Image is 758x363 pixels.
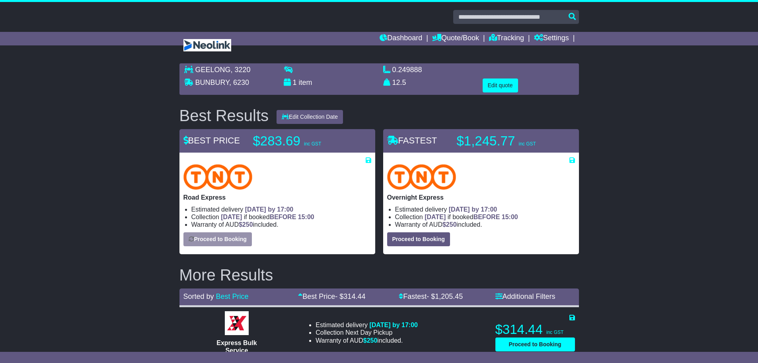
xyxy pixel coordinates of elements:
[363,337,378,344] span: $
[216,339,257,354] span: Express Bulk Service
[335,292,365,300] span: - $
[191,221,371,228] li: Warranty of AUD included.
[387,135,437,145] span: FASTEST
[293,78,297,86] span: 1
[195,66,231,74] span: GEELONG
[392,66,422,74] span: 0.249888
[298,292,365,300] a: Best Price- $314.44
[399,292,463,300] a: Fastest- $1,205.45
[442,221,457,228] span: $
[225,311,249,335] img: Border Express: Express Bulk Service
[183,135,240,145] span: BEST PRICE
[298,214,314,220] span: 15:00
[183,292,214,300] span: Sorted by
[231,66,251,74] span: , 3220
[253,133,353,149] p: $283.69
[270,214,296,220] span: BEFORE
[191,206,371,213] li: Estimated delivery
[175,107,273,124] div: Best Results
[395,213,575,221] li: Collection
[245,206,294,213] span: [DATE] by 17:00
[425,214,518,220] span: if booked
[483,78,518,92] button: Edit quote
[387,164,456,190] img: TNT Domestic: Overnight Express
[221,214,314,220] span: if booked
[392,78,406,86] span: 12.5
[191,213,371,221] li: Collection
[183,232,252,246] button: Proceed to Booking
[216,292,249,300] a: Best Price
[221,214,242,220] span: [DATE]
[299,78,312,86] span: item
[380,32,422,45] a: Dashboard
[432,32,479,45] a: Quote/Book
[277,110,343,124] button: Edit Collection Date
[395,221,575,228] li: Warranty of AUD included.
[495,322,575,337] p: $314.44
[239,221,253,228] span: $
[343,292,365,300] span: 314.44
[367,337,378,344] span: 250
[387,232,450,246] button: Proceed to Booking
[179,266,579,284] h2: More Results
[489,32,524,45] a: Tracking
[183,164,253,190] img: TNT Domestic: Road Express
[387,194,575,201] p: Overnight Express
[316,337,418,344] li: Warranty of AUD included.
[183,194,371,201] p: Road Express
[395,206,575,213] li: Estimated delivery
[316,329,418,336] li: Collection
[427,292,463,300] span: - $
[316,321,418,329] li: Estimated delivery
[425,214,446,220] span: [DATE]
[546,330,563,335] span: inc GST
[534,32,569,45] a: Settings
[446,221,457,228] span: 250
[345,329,392,336] span: Next Day Pickup
[457,133,556,149] p: $1,245.77
[495,292,555,300] a: Additional Filters
[495,337,575,351] button: Proceed to Booking
[474,214,500,220] span: BEFORE
[195,78,229,86] span: BUNBURY
[435,292,463,300] span: 1,205.45
[449,206,497,213] span: [DATE] by 17:00
[229,78,249,86] span: , 6230
[369,322,418,328] span: [DATE] by 17:00
[304,141,321,147] span: inc GST
[518,141,536,147] span: inc GST
[242,221,253,228] span: 250
[502,214,518,220] span: 15:00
